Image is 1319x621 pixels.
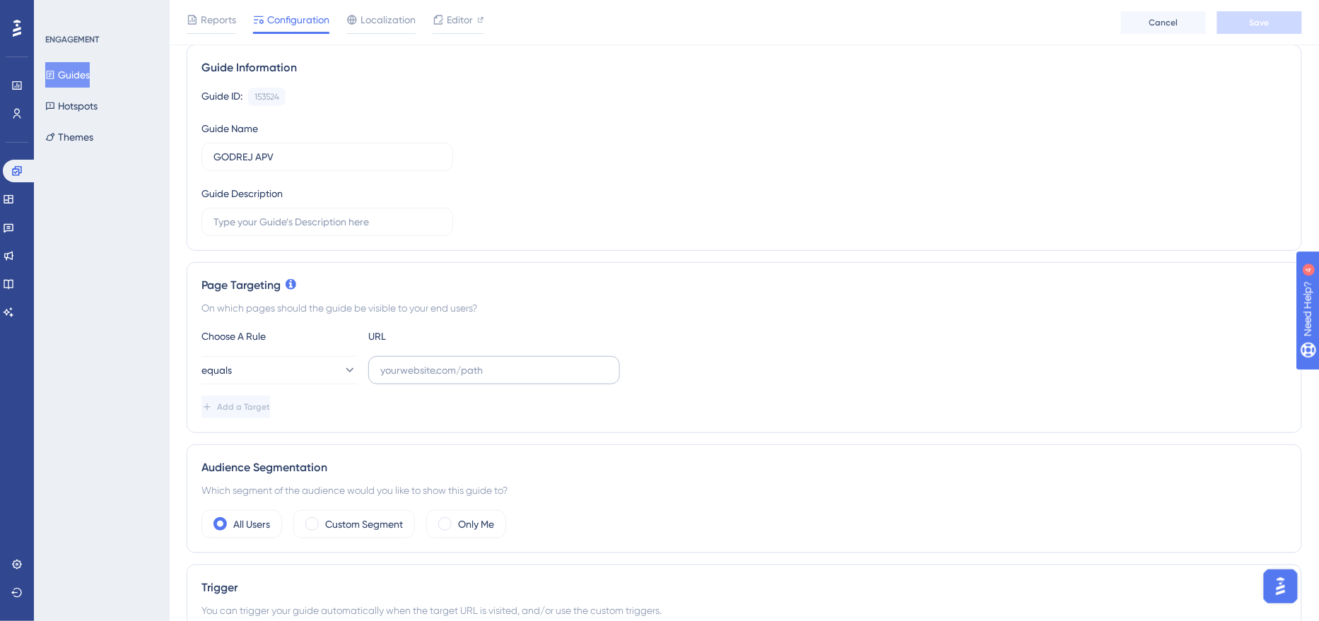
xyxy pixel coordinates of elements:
input: Type your Guide’s Description here [213,214,441,230]
div: 4 [98,7,102,18]
span: equals [201,362,232,379]
div: Trigger [201,579,1287,596]
div: Page Targeting [201,277,1287,294]
span: Editor [447,11,473,28]
div: ENGAGEMENT [45,34,99,45]
button: Add a Target [201,396,270,418]
input: Type your Guide’s Name here [213,149,441,165]
span: Need Help? [33,4,88,20]
label: Only Me [458,516,494,533]
button: Themes [45,124,93,150]
button: Guides [45,62,90,88]
div: Guide Description [201,185,283,202]
label: Custom Segment [325,516,403,533]
span: Reports [201,11,236,28]
label: All Users [233,516,270,533]
div: Which segment of the audience would you like to show this guide to? [201,482,1287,499]
div: URL [368,328,524,345]
span: Save [1250,17,1270,28]
div: You can trigger your guide automatically when the target URL is visited, and/or use the custom tr... [201,602,1287,619]
span: Configuration [267,11,329,28]
div: Audience Segmentation [201,459,1287,476]
div: On which pages should the guide be visible to your end users? [201,300,1287,317]
button: equals [201,356,357,384]
button: Save [1217,11,1302,34]
div: Choose A Rule [201,328,357,345]
button: Hotspots [45,93,98,119]
div: Guide Information [201,59,1287,76]
button: Cancel [1121,11,1206,34]
div: 153524 [254,91,279,102]
div: Guide ID: [201,88,242,106]
span: Localization [360,11,416,28]
div: Guide Name [201,120,258,137]
span: Add a Target [217,401,270,413]
span: Cancel [1149,17,1178,28]
iframe: UserGuiding AI Assistant Launcher [1260,565,1302,608]
input: yourwebsite.com/path [380,362,608,378]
